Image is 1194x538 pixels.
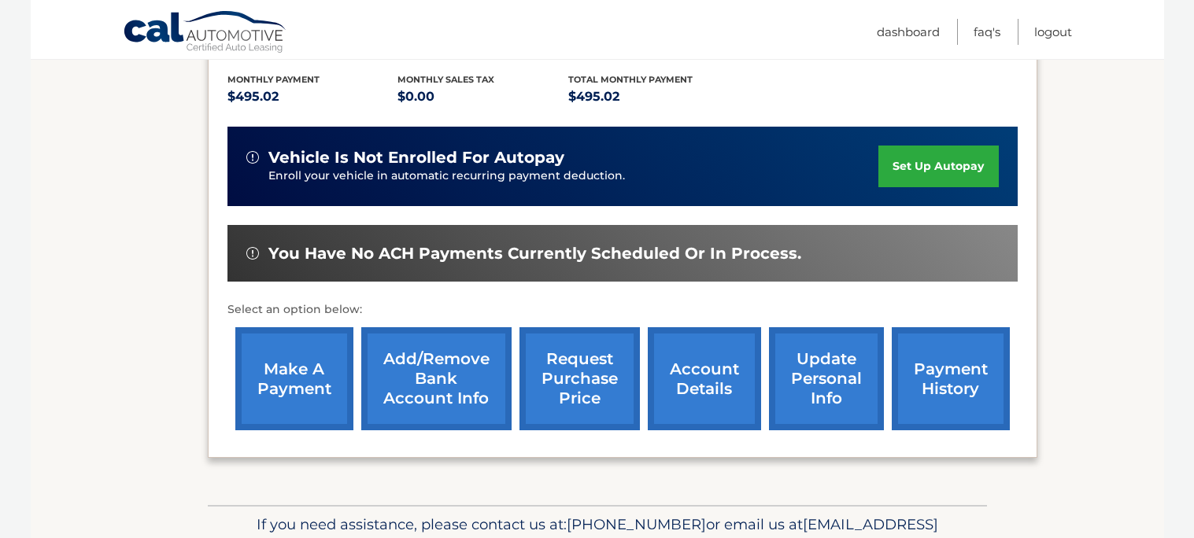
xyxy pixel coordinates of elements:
p: Enroll your vehicle in automatic recurring payment deduction. [268,168,879,185]
p: $495.02 [568,86,739,108]
a: payment history [892,327,1010,430]
span: Monthly sales Tax [397,74,494,85]
a: request purchase price [519,327,640,430]
p: $0.00 [397,86,568,108]
a: FAQ's [974,19,1000,45]
span: vehicle is not enrolled for autopay [268,148,564,168]
p: $495.02 [227,86,398,108]
a: account details [648,327,761,430]
img: alert-white.svg [246,247,259,260]
a: make a payment [235,327,353,430]
a: update personal info [769,327,884,430]
a: Add/Remove bank account info [361,327,512,430]
a: set up autopay [878,146,998,187]
span: You have no ACH payments currently scheduled or in process. [268,244,801,263]
a: Logout [1034,19,1072,45]
p: Select an option below: [227,300,1018,319]
span: [PHONE_NUMBER] [567,515,706,533]
span: Total Monthly Payment [568,74,693,85]
span: Monthly Payment [227,74,320,85]
a: Cal Automotive [123,10,288,56]
a: Dashboard [877,19,940,45]
img: alert-white.svg [246,151,259,164]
